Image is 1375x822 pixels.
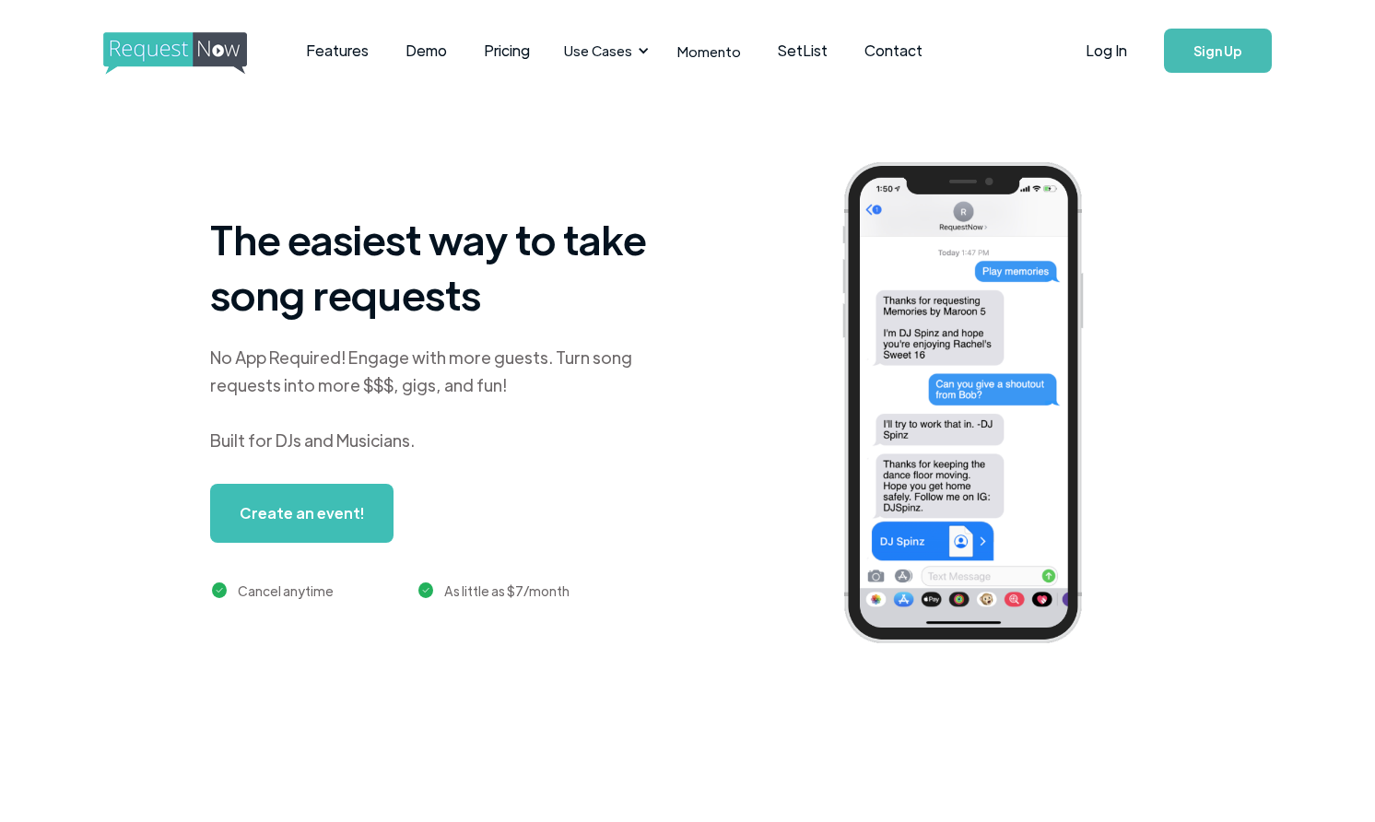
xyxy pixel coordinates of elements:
a: home [103,32,241,69]
div: No App Required! Engage with more guests. Turn song requests into more $$$, gigs, and fun! Built ... [210,344,671,454]
a: Pricing [465,22,548,79]
a: SetList [759,22,846,79]
img: iphone screenshot [821,149,1133,663]
a: Demo [387,22,465,79]
a: Create an event! [210,484,394,543]
a: Log In [1067,18,1146,83]
a: Sign Up [1164,29,1272,73]
img: venmo screenshot [1091,569,1288,624]
a: Momento [659,24,759,78]
div: As little as $7/month [444,580,570,602]
a: Contact [846,22,941,79]
div: Cancel anytime [238,580,334,602]
img: green checkmark [418,582,434,598]
img: requestnow logo [103,32,281,75]
a: Features [288,22,387,79]
img: green checkmark [212,582,228,598]
img: contact card example [1091,627,1288,682]
div: Use Cases [553,22,654,79]
h1: The easiest way to take song requests [210,211,671,322]
div: Use Cases [564,41,632,61]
